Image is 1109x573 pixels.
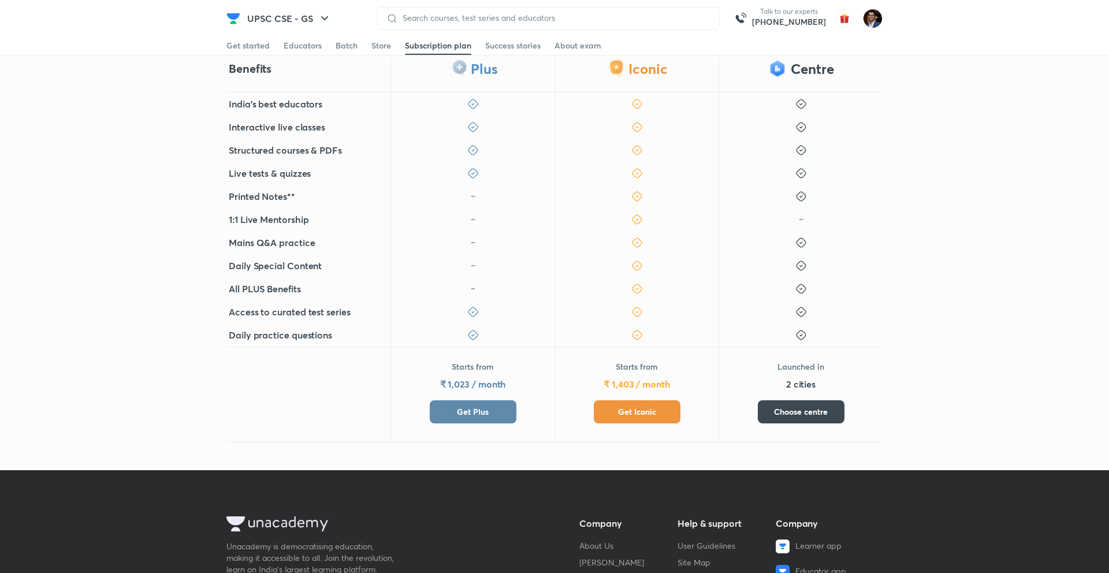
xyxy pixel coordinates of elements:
a: Success stories [485,36,541,55]
h5: Access to curated test series [229,305,351,319]
a: Store [371,36,391,55]
h5: ₹ 1,023 / month [440,377,506,391]
h5: 1:1 Live Mentorship [229,213,308,226]
h5: Live tests & quizzes [229,166,311,180]
a: Site Map [678,557,710,568]
img: Amber Nigam [863,9,883,28]
div: Subscription plan [405,40,471,51]
h5: Printed Notes** [229,189,295,203]
h5: Interactive live classes [229,120,325,134]
p: Starts from [452,361,494,373]
img: icon [467,214,479,225]
button: UPSC CSE - GS [240,7,338,30]
img: icon [467,283,479,295]
a: Subscription plan [405,36,471,55]
a: [PERSON_NAME] [579,557,644,568]
div: Educators [284,40,322,51]
a: User Guidelines [678,540,735,551]
h5: ₹ 1,403 / month [604,377,670,391]
img: Learner app [776,539,790,553]
p: Talk to our experts [752,7,826,16]
a: Get started [226,36,270,55]
button: Get Iconic [594,400,680,423]
div: About exam [554,40,601,51]
button: Get Plus [430,400,516,423]
h5: India's best educators [229,97,322,111]
button: Choose centre [758,400,844,423]
div: Get started [226,40,270,51]
input: Search courses, test series and educators [398,13,710,23]
img: icon [467,191,479,202]
h5: Company [776,516,865,530]
h5: Daily Special Content [229,259,322,273]
h5: Mains Q&A practice [229,236,315,250]
span: Get Plus [457,406,489,418]
img: avatar [835,9,854,28]
p: Starts from [616,361,658,373]
img: icon [467,260,479,271]
div: Batch [336,40,358,51]
h5: Daily practice questions [229,328,332,342]
a: Batch [336,36,358,55]
span: Choose centre [774,406,828,418]
p: Launched in [777,361,824,373]
a: Learner app [776,539,865,553]
img: icon [795,214,807,225]
a: About exam [554,36,601,55]
img: icon [467,237,479,248]
span: Get Iconic [618,406,656,418]
h5: Company [579,516,668,530]
img: call-us [729,7,752,30]
h5: 2 cities [786,377,816,391]
img: Company Logo [226,12,240,25]
h4: Benefits [229,61,271,76]
div: Success stories [485,40,541,51]
img: Unacademy Logo [226,516,328,531]
a: Educators [284,36,322,55]
h5: Structured courses & PDFs [229,143,342,157]
a: [PHONE_NUMBER] [752,16,826,28]
div: Store [371,40,391,51]
a: About Us [579,540,613,551]
h5: All PLUS Benefits [229,282,301,296]
h5: Help & support [678,516,766,530]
